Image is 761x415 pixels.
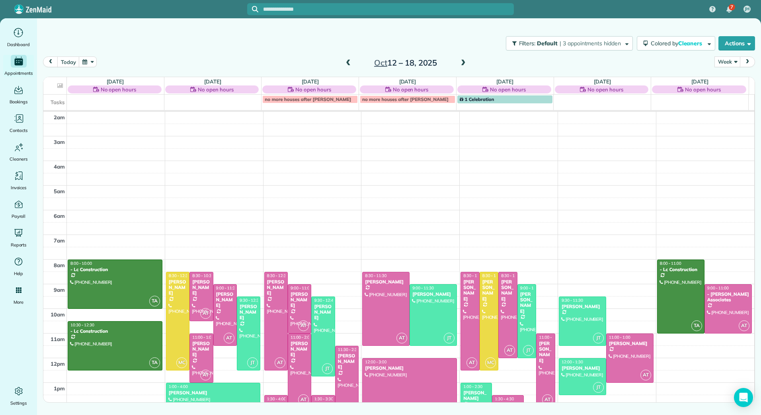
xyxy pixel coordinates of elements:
span: 8:30 - 12:30 [482,273,504,278]
span: 1:00 - 2:30 [463,384,482,389]
span: MC [485,357,496,368]
div: - Lc Construction [70,267,160,272]
span: 9:30 - 12:45 [314,298,336,303]
span: AT [298,320,309,331]
div: [PERSON_NAME] [561,304,604,309]
span: MC [176,357,187,368]
span: Invoices [11,184,27,192]
span: 11:00 - 2:00 [539,335,560,340]
span: 3am [54,139,65,145]
button: Focus search [247,6,258,12]
span: 1 Celebration [460,96,494,102]
span: AT [275,357,285,368]
span: 1:30 - 3:30 [314,396,333,401]
span: AT [542,394,553,405]
span: Oct [374,58,387,68]
span: 11:30 - 2:30 [338,347,359,352]
span: Settings [10,399,27,407]
a: [DATE] [204,78,221,85]
a: [DATE] [594,78,611,85]
a: [DATE] [399,78,416,85]
span: AT [200,370,211,380]
span: AT [739,320,749,331]
div: [PERSON_NAME] [216,291,234,308]
span: Cleaners [10,155,27,163]
span: 8:00 - 11:00 [660,261,681,266]
span: AT [640,370,651,380]
span: 9am [54,287,65,293]
a: [DATE] [302,78,319,85]
a: [DATE] [496,78,513,85]
div: Open Intercom Messenger [734,388,753,407]
span: No open hours [295,85,331,93]
span: No open hours [587,85,623,93]
div: [PERSON_NAME] [290,291,309,308]
span: Filters: [519,40,536,47]
a: Help [3,255,34,277]
span: 4am [54,163,65,170]
span: 11:00 - 1:00 [609,335,630,340]
button: prev [43,56,58,67]
span: 9:00 - 11:30 [216,285,238,291]
span: Payroll [12,212,26,220]
button: today [57,56,79,67]
div: [PERSON_NAME] [561,365,604,371]
div: [PERSON_NAME] [501,279,515,302]
span: 10am [51,311,65,318]
h2: 12 – 18, 2025 [356,58,455,67]
span: No open hours [393,85,429,93]
span: AT [224,333,234,343]
span: 11:00 - 1:00 [192,335,214,340]
span: 12:00 - 3:00 [365,359,386,365]
span: Default [537,40,558,47]
span: JT [322,363,333,374]
span: Contacts [10,126,27,134]
a: Filters: Default | 3 appointments hidden [502,36,633,50]
button: Filters: Default | 3 appointments hidden [506,36,633,50]
button: Actions [718,36,755,50]
a: Contacts [3,112,34,134]
span: JT [444,333,455,343]
div: [PERSON_NAME] [609,341,651,346]
span: No open hours [490,85,526,93]
a: [DATE] [107,78,124,85]
svg: Focus search [252,6,258,12]
span: 8:30 - 12:30 [169,273,190,278]
span: 1:00 - 4:00 [169,384,188,389]
span: 9:00 - 11:00 [707,285,729,291]
div: 7 unread notifications [721,1,738,18]
span: 11:00 - 2:00 [291,335,312,340]
a: Dashboard [3,26,34,48]
span: 5am [54,188,65,194]
button: Colored byCleaners [637,36,715,50]
span: 8:00 - 10:00 [70,261,92,266]
span: 12pm [51,361,65,367]
span: JT [593,382,604,393]
span: 7am [54,237,65,244]
span: 1:30 - 4:30 [495,396,514,401]
span: 7 [730,4,733,10]
a: Cleaners [3,141,34,163]
span: JT [523,345,534,356]
span: 8:30 - 12:30 [463,273,485,278]
span: 9:30 - 12:30 [240,298,261,303]
span: 8am [54,262,65,268]
a: Reports [3,227,34,249]
a: Payroll [3,198,34,220]
div: [PERSON_NAME] [463,279,477,302]
span: No open hours [685,85,721,93]
div: [PERSON_NAME] [192,279,211,296]
div: - Lc Construction [70,328,160,334]
span: No open hours [101,85,137,93]
span: TA [149,296,160,306]
span: 2am [54,114,65,120]
span: 12:00 - 1:30 [562,359,583,365]
span: | 3 appointments hidden [560,40,621,47]
span: JT [593,333,604,343]
span: 1pm [54,385,65,392]
div: [PERSON_NAME] [463,390,490,401]
span: 8:30 - 10:30 [192,273,214,278]
span: 6am [54,213,65,219]
div: [PERSON_NAME] [267,279,285,296]
span: AT [504,345,515,356]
